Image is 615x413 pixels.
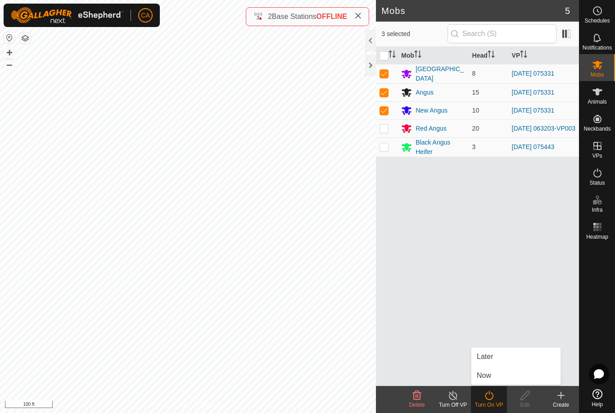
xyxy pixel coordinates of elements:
[414,52,421,59] p-sorticon: Activate to sort
[416,106,448,115] div: New Angus
[389,52,396,59] p-sorticon: Activate to sort
[435,401,471,409] div: Turn Off VP
[512,70,555,77] a: [DATE] 075331
[4,59,15,70] button: –
[4,47,15,58] button: +
[512,143,555,150] a: [DATE] 075443
[472,143,476,150] span: 3
[448,24,556,43] input: Search (S)
[317,13,347,20] span: OFFLINE
[381,5,565,16] h2: Mobs
[409,402,425,408] span: Delete
[472,89,479,96] span: 15
[565,4,570,18] span: 5
[512,125,575,132] a: [DATE] 063203-VP003
[398,47,468,64] th: Mob
[583,126,610,132] span: Neckbands
[507,401,543,409] div: Edit
[153,401,186,409] a: Privacy Policy
[543,401,579,409] div: Create
[416,88,434,97] div: Angus
[381,29,447,39] span: 3 selected
[472,107,479,114] span: 10
[272,13,317,20] span: Base Stations
[469,47,508,64] th: Head
[471,348,561,366] li: Later
[11,7,123,23] img: Gallagher Logo
[589,180,605,186] span: Status
[584,18,610,23] span: Schedules
[268,13,272,20] span: 2
[512,107,555,114] a: [DATE] 075331
[416,124,447,133] div: Red Angus
[416,138,465,157] div: Black Angus Heifer
[416,64,465,83] div: [GEOGRAPHIC_DATA]
[141,11,149,20] span: CA
[471,401,507,409] div: Turn On VP
[20,33,31,44] button: Map Layers
[592,207,602,213] span: Infra
[477,351,493,362] span: Later
[512,89,555,96] a: [DATE] 075331
[592,402,603,407] span: Help
[588,99,607,104] span: Animals
[520,52,527,59] p-sorticon: Activate to sort
[488,52,495,59] p-sorticon: Activate to sort
[197,401,223,409] a: Contact Us
[591,72,604,77] span: Mobs
[472,125,479,132] span: 20
[508,47,579,64] th: VP
[471,367,561,385] li: Now
[586,234,608,240] span: Heatmap
[592,153,602,159] span: VPs
[4,32,15,43] button: Reset Map
[579,386,615,411] a: Help
[472,70,476,77] span: 8
[583,45,612,50] span: Notifications
[477,370,491,381] span: Now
